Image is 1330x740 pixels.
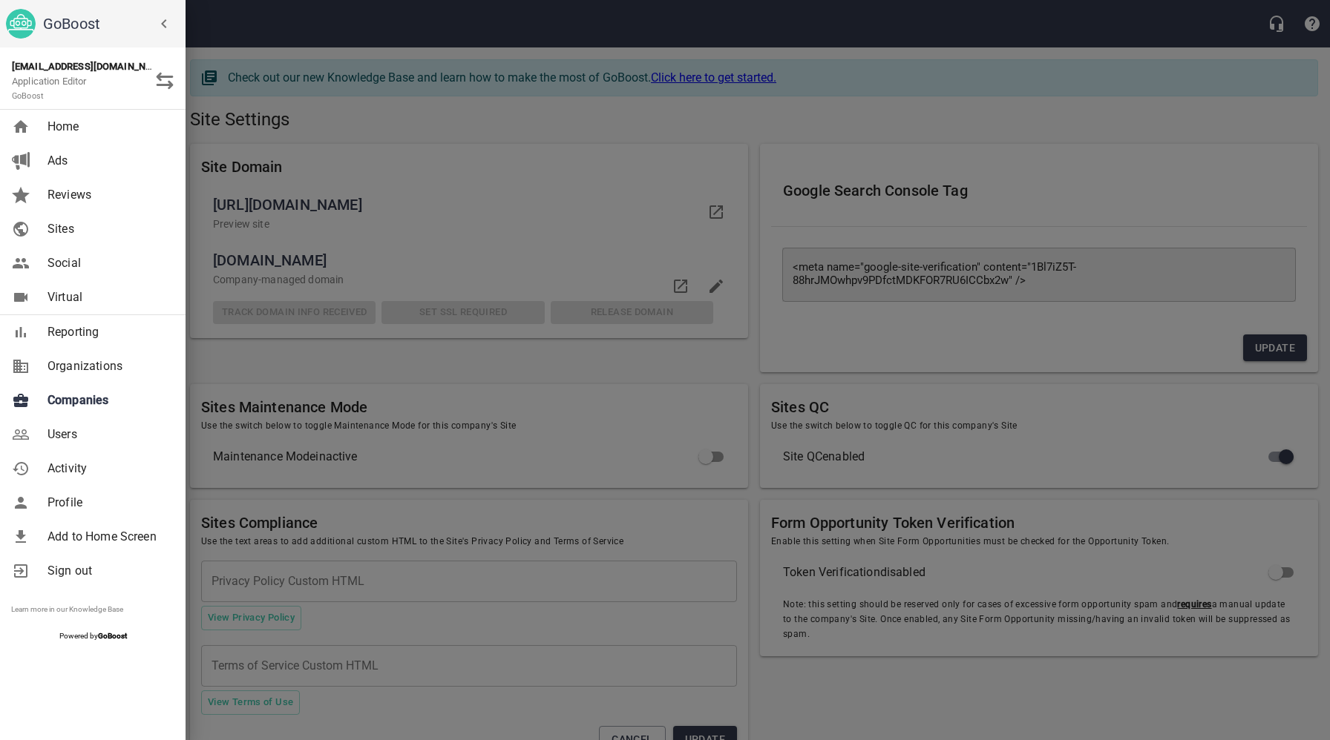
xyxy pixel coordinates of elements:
[6,9,36,39] img: go_boost_head.png
[47,357,168,375] span: Organizations
[12,76,87,102] span: Application Editor
[47,152,168,170] span: Ads
[47,460,168,478] span: Activity
[47,254,168,272] span: Social
[47,186,168,204] span: Reviews
[47,494,168,512] span: Profile
[59,632,127,640] span: Powered by
[11,605,123,613] a: Learn more in our Knowledge Base
[47,118,168,136] span: Home
[47,288,168,306] span: Virtual
[47,220,168,238] span: Sites
[47,426,168,443] span: Users
[147,63,183,99] button: Switch Role
[12,91,44,101] small: GoBoost
[47,562,168,580] span: Sign out
[47,528,168,546] span: Add to Home Screen
[98,632,127,640] strong: GoBoost
[47,323,168,341] span: Reporting
[47,392,168,409] span: Companies
[43,12,180,36] h6: GoBoost
[12,61,168,72] strong: [EMAIL_ADDRESS][DOMAIN_NAME]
